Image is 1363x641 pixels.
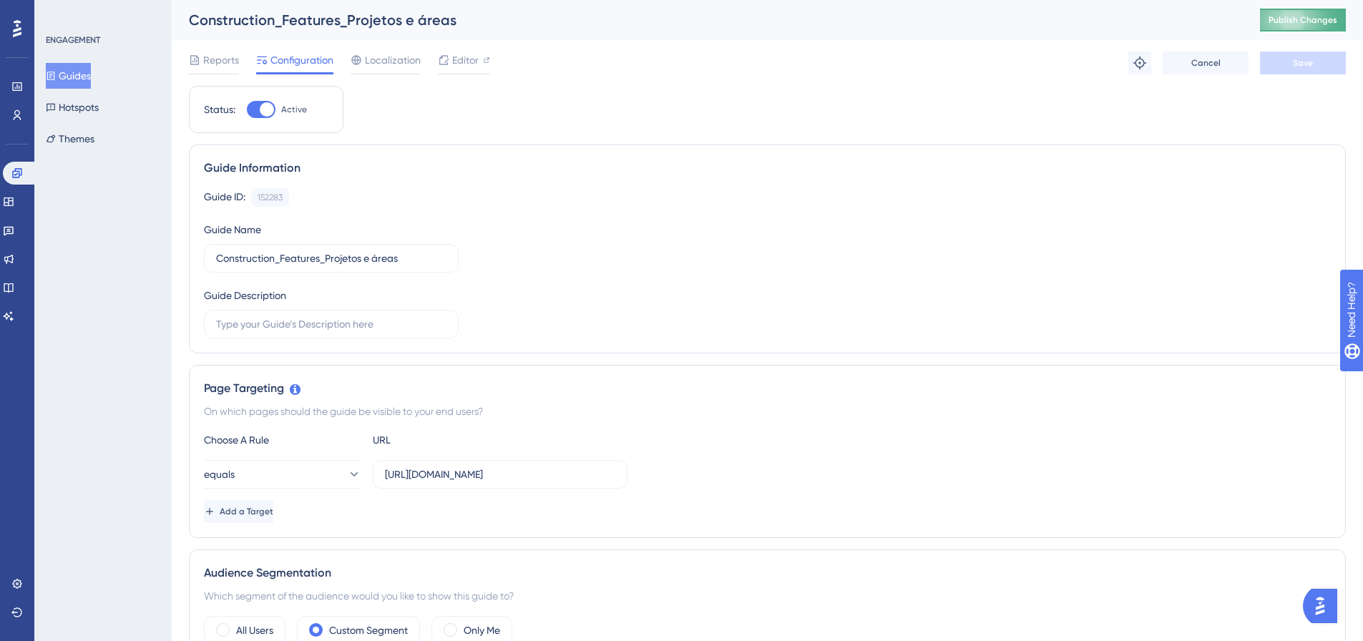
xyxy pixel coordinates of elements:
[204,221,261,238] div: Guide Name
[204,587,1331,605] div: Which segment of the audience would you like to show this guide to?
[1269,14,1337,26] span: Publish Changes
[464,622,500,639] label: Only Me
[204,500,273,523] button: Add a Target
[281,104,307,115] span: Active
[373,431,530,449] div: URL
[189,10,1224,30] div: Construction_Features_Projetos e áreas
[220,506,273,517] span: Add a Target
[1260,52,1346,74] button: Save
[204,287,286,304] div: Guide Description
[204,564,1331,582] div: Audience Segmentation
[1303,584,1346,627] iframe: UserGuiding AI Assistant Launcher
[1260,9,1346,31] button: Publish Changes
[204,403,1331,420] div: On which pages should the guide be visible to your end users?
[46,126,94,152] button: Themes
[204,460,361,489] button: equals
[204,380,1331,397] div: Page Targeting
[1163,52,1249,74] button: Cancel
[365,52,421,69] span: Localization
[236,622,273,639] label: All Users
[270,52,333,69] span: Configuration
[204,160,1331,177] div: Guide Information
[216,250,446,266] input: Type your Guide’s Name here
[204,466,235,483] span: equals
[203,52,239,69] span: Reports
[216,316,446,332] input: Type your Guide’s Description here
[46,94,99,120] button: Hotspots
[204,431,361,449] div: Choose A Rule
[258,192,283,203] div: 152283
[329,622,408,639] label: Custom Segment
[46,34,100,46] div: ENGAGEMENT
[385,466,615,482] input: yourwebsite.com/path
[204,188,245,207] div: Guide ID:
[34,4,89,21] span: Need Help?
[452,52,479,69] span: Editor
[46,63,91,89] button: Guides
[204,101,235,118] div: Status:
[1191,57,1221,69] span: Cancel
[1293,57,1313,69] span: Save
